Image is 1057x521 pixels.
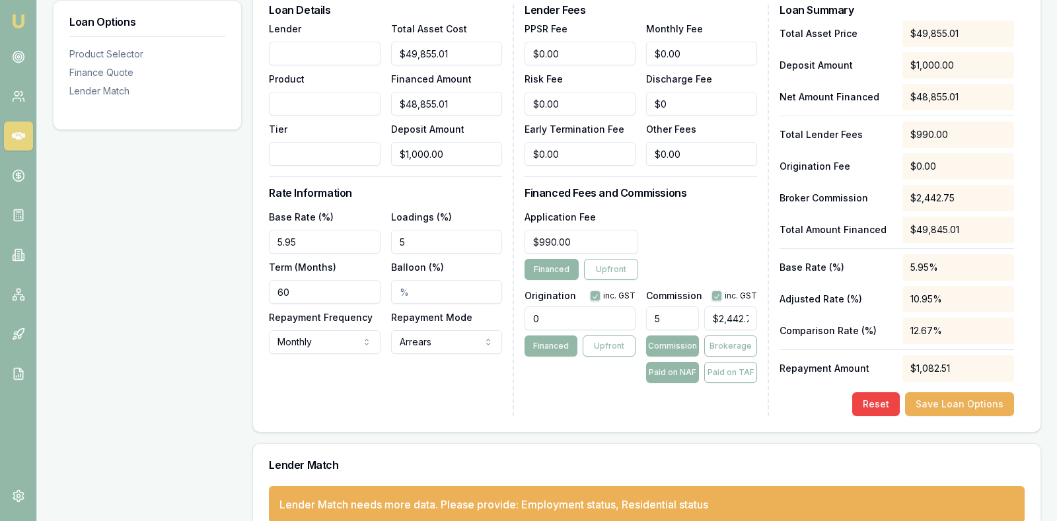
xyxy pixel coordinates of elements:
[525,73,563,85] label: Risk Fee
[279,497,708,512] div: Lender Match needs more data. Please provide: Employment status, Residential status
[780,261,891,274] p: Base Rate (%)
[269,188,502,198] h3: Rate Information
[525,42,636,65] input: $
[852,392,900,416] button: Reset
[780,223,891,236] p: Total Amount Financed
[902,286,1014,312] div: 10.95%
[780,128,891,141] p: Total Lender Fees
[905,392,1014,416] button: Save Loan Options
[69,48,225,61] div: Product Selector
[780,5,1014,15] h3: Loan Summary
[902,52,1014,79] div: $1,000.00
[646,306,699,330] input: %
[780,293,891,306] p: Adjusted Rate (%)
[902,355,1014,382] div: $1,082.51
[269,211,334,223] label: Base Rate (%)
[902,20,1014,47] div: $49,855.01
[902,217,1014,243] div: $49,845.01
[269,73,305,85] label: Product
[269,23,301,34] label: Lender
[646,123,696,135] label: Other Fees
[902,153,1014,180] div: $0.00
[525,23,567,34] label: PPSR Fee
[525,335,577,357] button: Financed
[391,123,464,135] label: Deposit Amount
[902,185,1014,211] div: $2,442.75
[391,230,502,254] input: %
[704,335,757,357] button: Brokerage
[780,90,891,104] p: Net Amount Financed
[391,73,472,85] label: Financed Amount
[525,291,576,300] label: Origination
[646,142,757,166] input: $
[902,84,1014,110] div: $48,855.01
[780,27,891,40] p: Total Asset Price
[391,142,502,166] input: $
[269,230,380,254] input: %
[525,211,596,223] label: Application Fee
[391,23,467,34] label: Total Asset Cost
[525,92,636,116] input: $
[391,280,502,304] input: %
[525,5,758,15] h3: Lender Fees
[780,362,891,375] p: Repayment Amount
[269,123,287,135] label: Tier
[525,188,758,198] h3: Financed Fees and Commissions
[269,5,502,15] h3: Loan Details
[646,92,757,116] input: $
[269,312,373,323] label: Repayment Frequency
[391,42,502,65] input: $
[646,23,703,34] label: Monthly Fee
[646,291,702,300] label: Commission
[646,335,699,357] button: Commission
[11,13,26,29] img: emu-icon-u.png
[69,66,225,79] div: Finance Quote
[711,291,757,301] div: inc. GST
[780,160,891,173] p: Origination Fee
[780,191,891,205] p: Broker Commission
[780,59,891,72] p: Deposit Amount
[391,261,444,273] label: Balloon (%)
[704,362,757,383] button: Paid on TAF
[391,312,472,323] label: Repayment Mode
[902,122,1014,148] div: $990.00
[646,362,699,383] button: Paid on NAF
[584,259,638,280] button: Upfront
[525,123,624,135] label: Early Termination Fee
[391,92,502,116] input: $
[269,261,336,273] label: Term (Months)
[583,335,636,357] button: Upfront
[69,17,225,27] h3: Loan Options
[646,73,712,85] label: Discharge Fee
[780,324,891,337] p: Comparison Rate (%)
[525,230,638,254] input: $
[269,460,1025,470] h3: Lender Match
[525,142,636,166] input: $
[590,291,636,301] div: inc. GST
[391,211,452,223] label: Loadings (%)
[902,318,1014,344] div: 12.67%
[525,259,579,280] button: Financed
[646,42,757,65] input: $
[902,254,1014,281] div: 5.95%
[69,85,225,98] div: Lender Match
